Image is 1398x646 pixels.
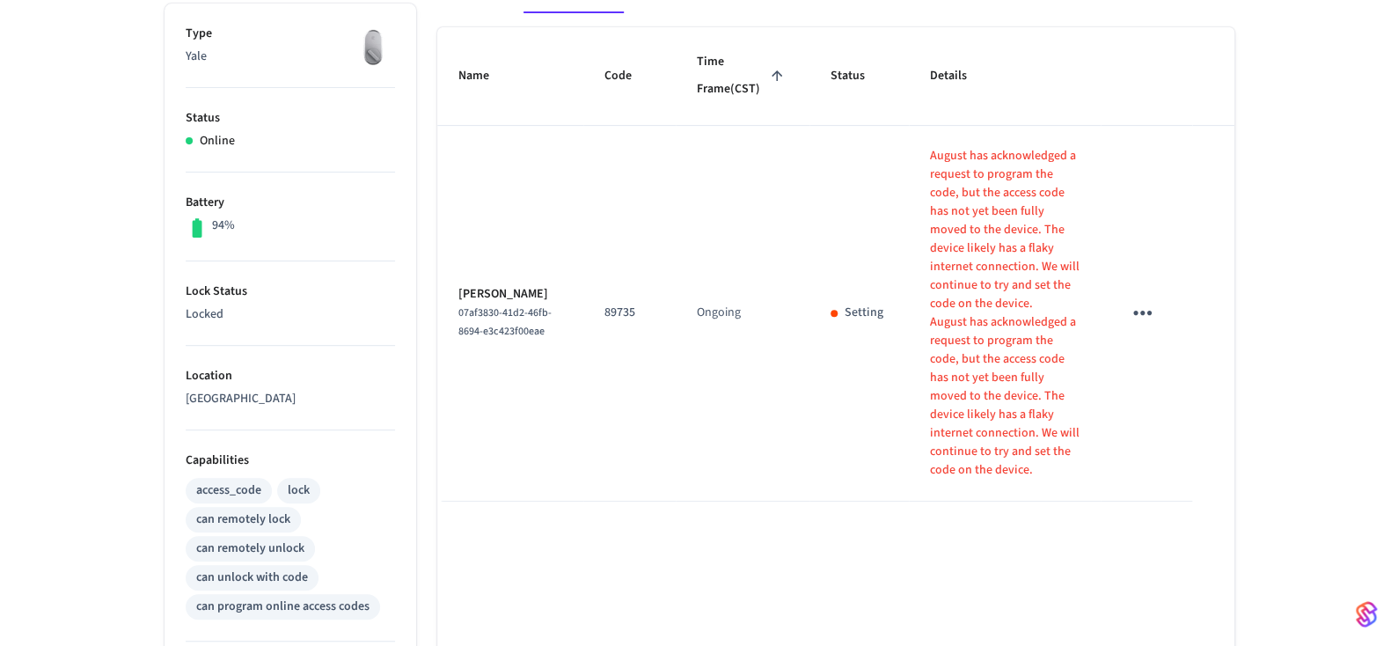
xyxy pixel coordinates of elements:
[186,451,395,470] p: Capabilities
[676,126,809,502] td: Ongoing
[200,132,235,150] p: Online
[604,62,655,90] span: Code
[845,304,883,322] p: Setting
[1356,600,1377,628] img: SeamLogoGradient.69752ec5.svg
[831,62,888,90] span: Status
[196,598,370,616] div: can program online access codes
[196,510,290,529] div: can remotely lock
[437,27,1234,502] table: sticky table
[186,390,395,408] p: [GEOGRAPHIC_DATA]
[930,62,990,90] span: Details
[930,147,1080,313] p: August has acknowledged a request to program the code, but the access code has not yet been fully...
[458,62,512,90] span: Name
[351,25,395,69] img: August Wifi Smart Lock 3rd Gen, Silver, Front
[288,481,310,500] div: lock
[186,109,395,128] p: Status
[186,283,395,301] p: Lock Status
[186,25,395,43] p: Type
[186,194,395,212] p: Battery
[186,367,395,385] p: Location
[212,217,235,235] p: 94%
[458,285,563,304] p: [PERSON_NAME]
[186,48,395,66] p: Yale
[196,540,304,558] div: can remotely unlock
[196,481,261,500] div: access_code
[604,304,655,322] p: 89735
[196,569,308,587] div: can unlock with code
[458,305,552,339] span: 07af3830-41d2-46fb-8694-e3c423f00eae
[186,305,395,324] p: Locked
[930,313,1080,480] p: August has acknowledged a request to program the code, but the access code has not yet been fully...
[697,48,788,104] span: Time Frame(CST)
